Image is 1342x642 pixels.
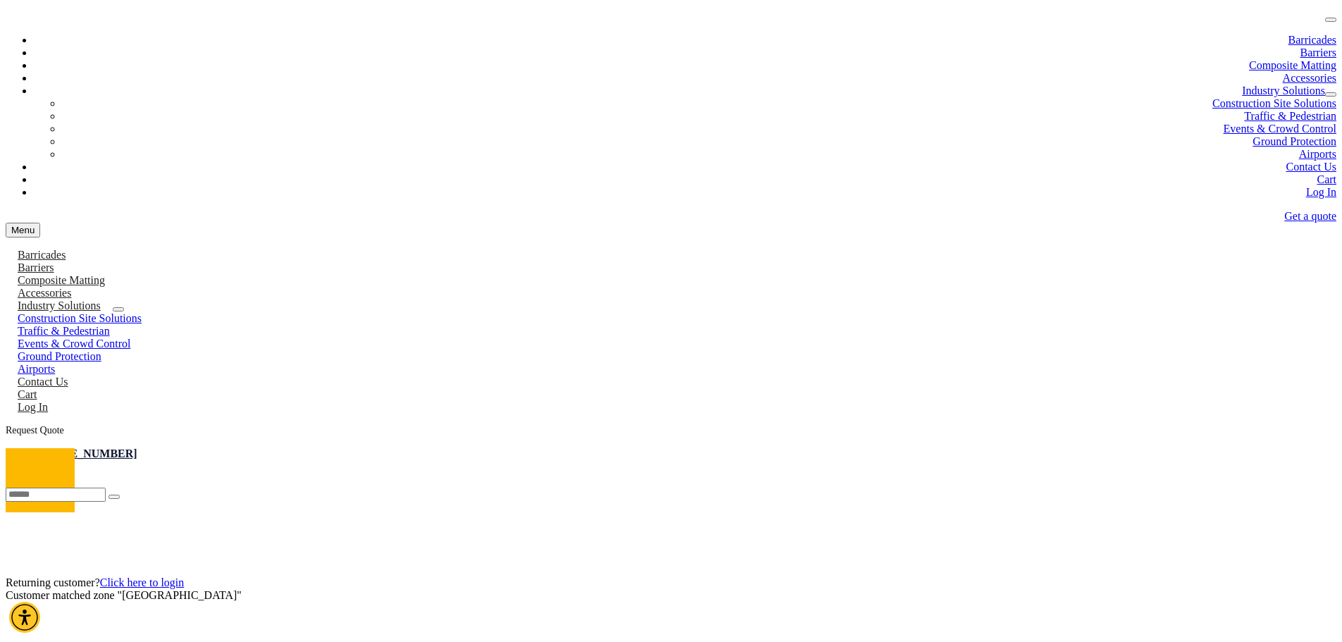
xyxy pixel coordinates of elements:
[1306,186,1336,198] a: Log In
[9,602,40,633] div: Accessibility Menu
[1244,110,1336,122] a: Traffic & Pedestrian
[6,388,49,400] a: Cart
[6,223,40,237] button: menu toggle
[6,300,113,311] a: Industry Solutions
[6,249,77,261] a: Barricades
[1288,34,1336,46] a: Barricades
[1242,85,1325,97] a: Industry Solutions
[6,287,83,299] a: Accessories
[6,576,682,589] div: Returning customer?
[1253,135,1336,147] a: Ground Protection
[6,363,67,375] a: Airports
[1325,18,1336,22] button: menu toggle
[108,495,120,499] button: Search
[6,312,154,324] a: Construction Site Solutions
[6,338,142,350] a: Events & Crowd Control
[6,350,113,362] a: Ground Protection
[1299,148,1336,160] a: Airports
[6,274,117,286] a: Composite Matting
[6,589,682,602] div: Customer matched zone "[GEOGRAPHIC_DATA]"
[1224,123,1336,135] a: Events & Crowd Control
[6,401,60,413] a: Log In
[1300,47,1336,58] a: Barriers
[1249,59,1336,71] a: Composite Matting
[11,225,35,235] span: Menu
[113,307,124,311] button: dropdown toggle
[1286,161,1336,173] a: Contact Us
[34,447,137,459] a: [PHONE_NUMBER]
[6,376,80,388] a: Contact Us
[6,261,66,273] a: Barriers
[1284,210,1336,222] a: Get a quote
[6,325,122,337] a: Traffic & Pedestrian
[1317,173,1336,185] a: Cart
[1212,97,1336,109] a: Construction Site Solutions
[100,576,185,588] a: Click here to login
[1283,72,1336,84] a: Accessories
[6,425,1336,436] div: Request Quote
[1325,92,1336,97] button: dropdown toggle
